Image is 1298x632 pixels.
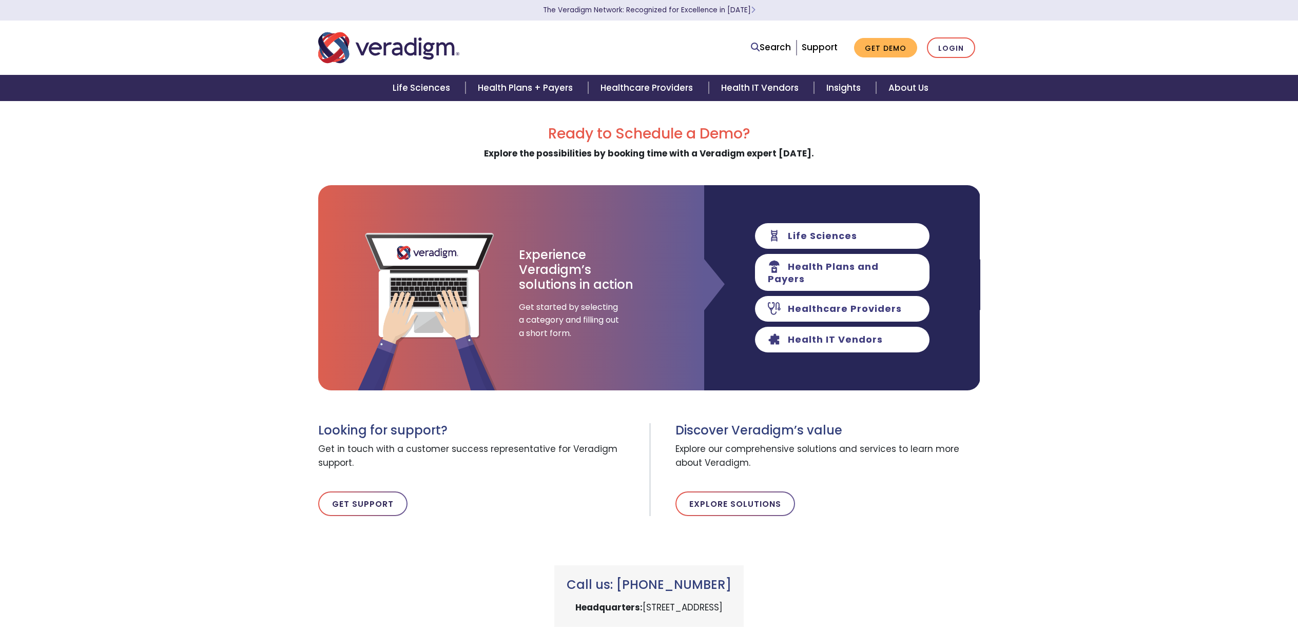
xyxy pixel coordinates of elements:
[588,75,708,101] a: Healthcare Providers
[802,41,838,53] a: Support
[543,5,755,15] a: The Veradigm Network: Recognized for Excellence in [DATE]Learn More
[751,41,791,54] a: Search
[675,423,980,438] h3: Discover Veradigm’s value
[466,75,588,101] a: Health Plans + Payers
[380,75,466,101] a: Life Sciences
[854,38,917,58] a: Get Demo
[814,75,876,101] a: Insights
[876,75,941,101] a: About Us
[484,147,814,160] strong: Explore the possibilities by booking time with a Veradigm expert [DATE].
[751,5,755,15] span: Learn More
[709,75,814,101] a: Health IT Vendors
[575,601,643,614] strong: Headquarters:
[927,37,975,58] a: Login
[519,301,622,340] span: Get started by selecting a category and filling out a short form.
[519,248,634,292] h3: Experience Veradigm’s solutions in action
[675,438,980,475] span: Explore our comprehensive solutions and services to learn more about Veradigm.
[567,601,731,615] p: [STREET_ADDRESS]
[318,125,980,143] h2: Ready to Schedule a Demo?
[567,578,731,592] h3: Call us: [PHONE_NUMBER]
[318,423,642,438] h3: Looking for support?
[675,491,795,516] a: Explore Solutions
[318,491,408,516] a: Get Support
[318,438,642,475] span: Get in touch with a customer success representative for Veradigm support.
[318,31,459,65] img: Veradigm logo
